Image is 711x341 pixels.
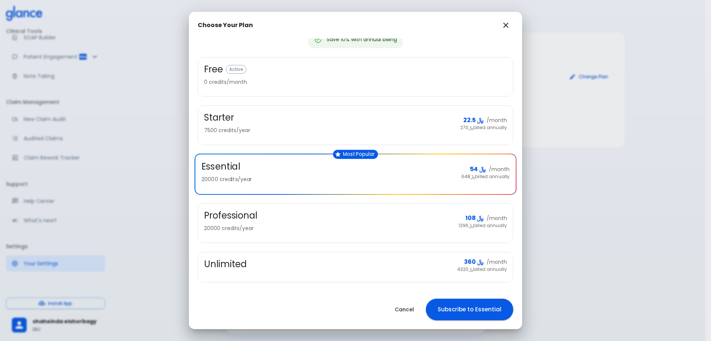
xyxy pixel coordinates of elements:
[463,117,484,124] span: ﷼ 22.5
[489,165,510,173] p: /month
[204,258,247,270] h3: Unlimited
[204,224,453,232] p: 20000 credits/year
[201,176,455,183] p: 20000 credits/year
[457,266,507,273] span: ﷼ 4320 billed annually
[460,124,507,131] span: ﷼ 270 billed annually
[470,165,486,173] span: ﷼ 54
[204,127,454,134] p: 7500 credits/year
[327,33,397,46] div: Save 10% with annual billing
[458,222,507,229] span: ﷼ 1296 billed annually
[204,78,501,86] p: 0 credits/month
[487,117,507,124] p: /month
[204,210,257,222] h3: Professional
[340,152,378,157] span: Most Popular
[465,214,484,222] span: ﷼ 108
[487,214,507,222] p: /month
[204,112,234,124] h3: Starter
[464,258,484,266] span: ﷼ 360
[226,67,246,72] span: Active
[198,22,253,29] h2: Choose Your Plan
[487,258,507,266] p: /month
[201,161,240,173] h3: Essential
[461,173,510,180] span: ﷼ 648 billed annually
[204,63,223,75] h3: Free
[386,302,423,317] button: Cancel
[426,299,513,320] button: Subscribe to Essential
